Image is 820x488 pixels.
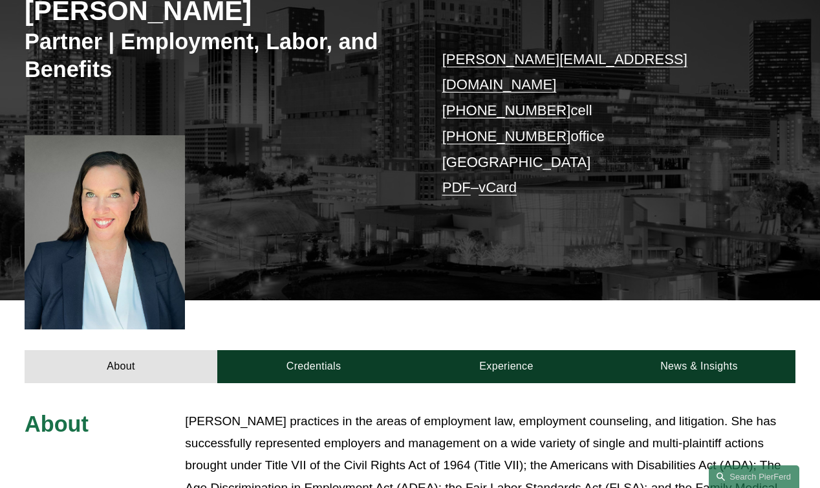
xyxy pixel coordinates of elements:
a: vCard [479,179,517,195]
a: Experience [410,350,603,383]
span: About [25,412,89,436]
a: News & Insights [603,350,795,383]
a: About [25,350,217,383]
a: [PHONE_NUMBER] [442,128,571,144]
h3: Partner | Employment, Labor, and Benefits [25,28,410,83]
a: PDF [442,179,471,195]
a: [PHONE_NUMBER] [442,102,571,118]
p: cell office [GEOGRAPHIC_DATA] – [442,47,764,201]
a: [PERSON_NAME][EMAIL_ADDRESS][DOMAIN_NAME] [442,51,687,93]
a: Credentials [217,350,410,383]
a: Search this site [709,465,799,488]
